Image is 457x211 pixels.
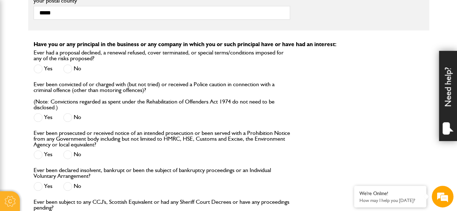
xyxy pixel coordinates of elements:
label: No [63,182,81,191]
label: No [63,65,81,74]
label: Ever had a proposal declined, a renewal refused, cover terminated, or special terms/conditions im... [34,50,290,61]
img: d_20077148190_company_1631870298795_20077148190 [12,40,30,50]
p: How may I help you today? [359,198,421,203]
input: Enter your phone number [9,109,132,125]
div: Need help? [439,51,457,141]
textarea: Type your message and hit 'Enter' [9,131,132,156]
label: Yes [34,182,52,191]
label: Ever been subject to any CCJ's, Scottish Equivalent or had any Sheriff Court Decrees or have any ... [34,199,290,211]
div: Minimize live chat window [118,4,136,21]
label: Ever been prosecuted or received notice of an intended prosecution or been served with a Prohibit... [34,130,290,148]
input: Enter your email address [9,88,132,104]
label: No [63,150,81,159]
label: Yes [34,150,52,159]
label: Ever been convicted of or charged with (but not tried) or received a Police caution in connection... [34,82,290,110]
label: Ever been declared insolvent, bankrupt or been the subject of bankruptcy proceedings or an Indivi... [34,167,290,179]
div: Chat with us now [38,40,121,50]
label: No [63,113,81,122]
em: Start Chat [98,162,131,172]
label: Yes [34,113,52,122]
input: Enter your last name [9,67,132,83]
div: We're Online! [359,190,421,197]
label: Yes [34,65,52,74]
p: Have you or any principal in the business or any company in which you or such principal have or h... [34,41,424,47]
